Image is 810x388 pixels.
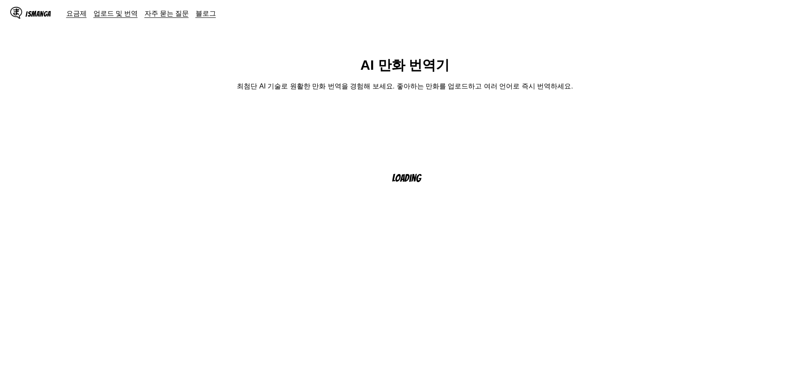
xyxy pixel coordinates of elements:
a: 블로그 [196,9,216,17]
div: IsManga [26,10,51,18]
a: 자주 묻는 질문 [145,9,189,17]
a: IsManga LogoIsManga [10,7,66,20]
img: IsManga Logo [10,7,22,19]
p: Loading [392,173,432,183]
h1: AI 만화 번역기 [361,56,450,75]
a: 요금제 [66,9,87,17]
p: 최첨단 AI 기술로 원활한 만화 번역을 경험해 보세요. 좋아하는 만화를 업로드하고 여러 언어로 즉시 번역하세요. [237,82,573,91]
a: 업로드 및 번역 [94,9,138,17]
